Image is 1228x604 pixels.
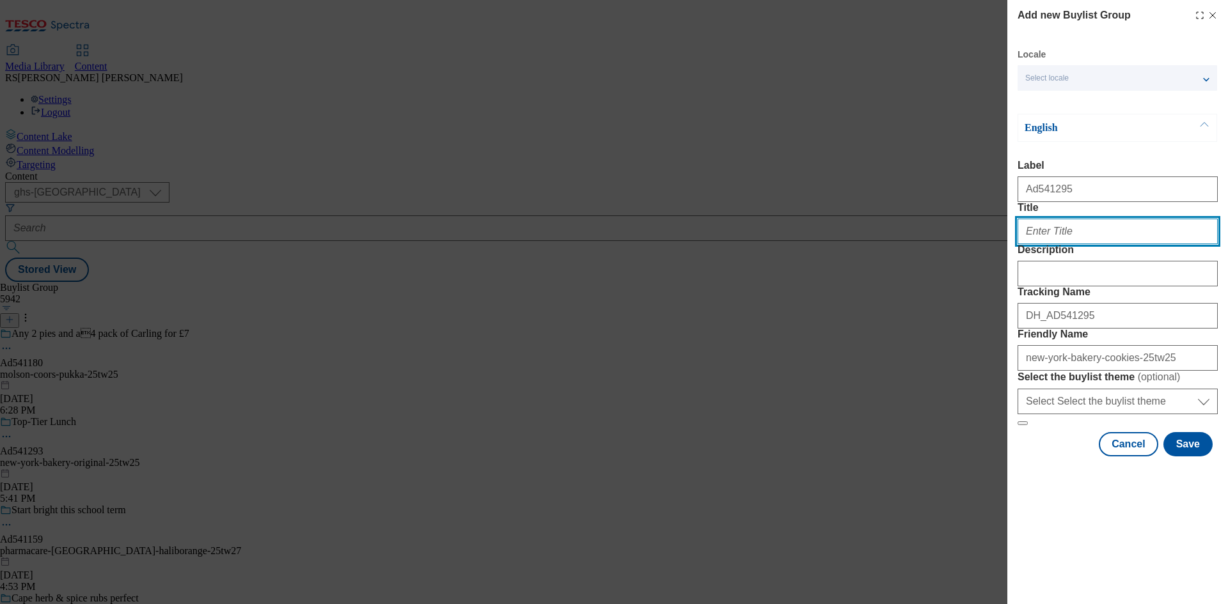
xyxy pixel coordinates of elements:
[1018,244,1218,256] label: Description
[1138,371,1181,382] span: ( optional )
[1025,121,1159,134] p: English
[1025,74,1069,83] span: Select locale
[1018,329,1218,340] label: Friendly Name
[1018,371,1218,383] label: Select the buylist theme
[1018,65,1217,91] button: Select locale
[1018,51,1046,58] label: Locale
[1018,345,1218,371] input: Enter Friendly Name
[1018,176,1218,202] input: Enter Label
[1018,202,1218,213] label: Title
[1018,261,1218,286] input: Enter Description
[1163,432,1213,456] button: Save
[1018,219,1218,244] input: Enter Title
[1018,286,1218,298] label: Tracking Name
[1099,432,1158,456] button: Cancel
[1018,160,1218,171] label: Label
[1018,303,1218,329] input: Enter Tracking Name
[1018,8,1131,23] h4: Add new Buylist Group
